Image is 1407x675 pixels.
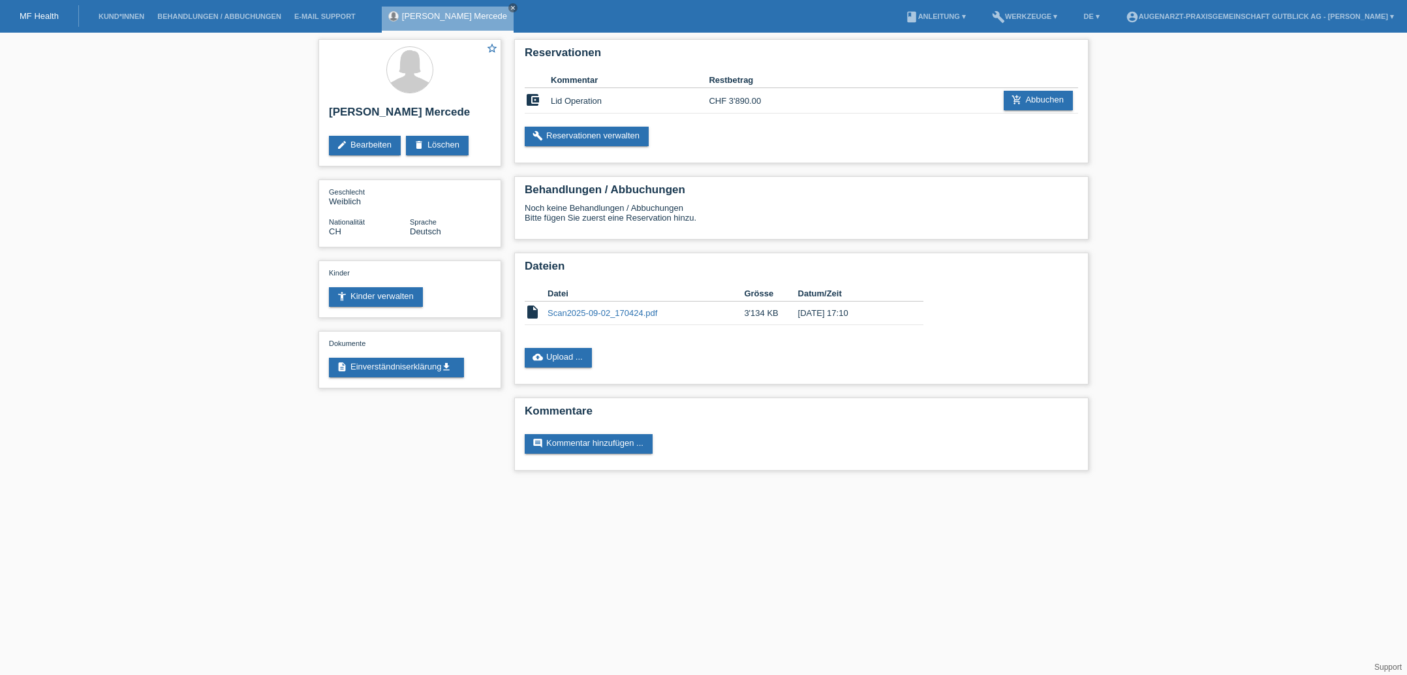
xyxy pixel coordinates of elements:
td: [DATE] 17:10 [798,302,905,325]
i: account_circle [1126,10,1139,24]
span: Kinder [329,269,350,277]
a: cloud_uploadUpload ... [525,348,592,368]
a: bookAnleitung ▾ [899,12,972,20]
i: insert_drive_file [525,304,540,320]
h2: Dateien [525,260,1078,279]
a: account_circleAugenarzt-Praxisgemeinschaft Gutblick AG - [PERSON_NAME] ▾ [1119,12,1400,20]
th: Restbetrag [709,72,788,88]
a: Behandlungen / Abbuchungen [151,12,288,20]
h2: [PERSON_NAME] Mercede [329,106,491,125]
a: Kund*innen [92,12,151,20]
a: accessibility_newKinder verwalten [329,287,423,307]
th: Datei [548,286,744,302]
i: comment [533,438,543,448]
a: close [508,3,518,12]
td: 3'134 KB [744,302,797,325]
a: descriptionEinverständniserklärungget_app [329,358,464,377]
a: Support [1374,663,1402,672]
th: Kommentar [551,72,709,88]
span: Deutsch [410,227,441,236]
span: Geschlecht [329,188,365,196]
a: DE ▾ [1077,12,1105,20]
a: buildReservationen verwalten [525,127,649,146]
i: edit [337,140,347,150]
span: Sprache [410,218,437,226]
i: get_app [441,362,452,372]
i: star_border [486,42,498,54]
h2: Reservationen [525,46,1078,66]
i: accessibility_new [337,291,347,302]
a: deleteLöschen [406,136,469,155]
i: account_balance_wallet [525,92,540,108]
td: Lid Operation [551,88,709,114]
i: build [992,10,1005,24]
i: build [533,131,543,141]
div: Weiblich [329,187,410,206]
div: Noch keine Behandlungen / Abbuchungen Bitte fügen Sie zuerst eine Reservation hinzu. [525,203,1078,232]
td: CHF 3'890.00 [709,88,788,114]
a: add_shopping_cartAbbuchen [1004,91,1073,110]
i: description [337,362,347,372]
a: commentKommentar hinzufügen ... [525,434,653,454]
a: Scan2025-09-02_170424.pdf [548,308,657,318]
th: Datum/Zeit [798,286,905,302]
h2: Kommentare [525,405,1078,424]
h2: Behandlungen / Abbuchungen [525,183,1078,203]
a: MF Health [20,11,59,21]
span: Dokumente [329,339,365,347]
a: editBearbeiten [329,136,401,155]
a: buildWerkzeuge ▾ [985,12,1064,20]
i: close [510,5,516,11]
th: Grösse [744,286,797,302]
i: book [905,10,918,24]
i: add_shopping_cart [1012,95,1022,105]
a: star_border [486,42,498,56]
a: [PERSON_NAME] Mercede [402,11,507,21]
i: delete [414,140,424,150]
i: cloud_upload [533,352,543,362]
span: Nationalität [329,218,365,226]
a: E-Mail Support [288,12,362,20]
span: Schweiz [329,227,341,236]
